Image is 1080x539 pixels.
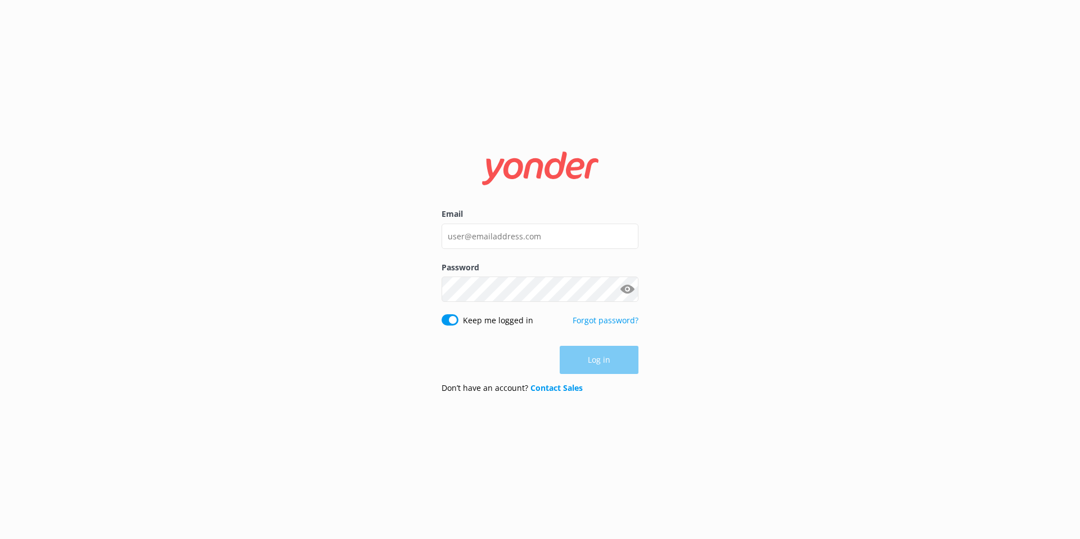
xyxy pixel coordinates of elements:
[442,261,638,274] label: Password
[530,382,583,393] a: Contact Sales
[442,382,583,394] p: Don’t have an account?
[463,314,533,327] label: Keep me logged in
[442,208,638,220] label: Email
[573,315,638,326] a: Forgot password?
[616,278,638,301] button: Show password
[442,224,638,249] input: user@emailaddress.com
